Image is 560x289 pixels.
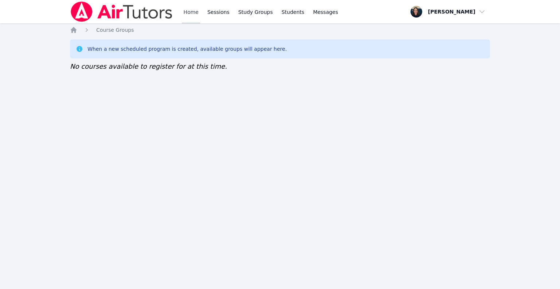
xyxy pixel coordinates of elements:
[96,27,134,33] span: Course Groups
[87,45,287,53] div: When a new scheduled program is created, available groups will appear here.
[313,8,338,16] span: Messages
[96,26,134,34] a: Course Groups
[70,26,490,34] nav: Breadcrumb
[70,1,173,22] img: Air Tutors
[70,62,227,70] span: No courses available to register for at this time.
